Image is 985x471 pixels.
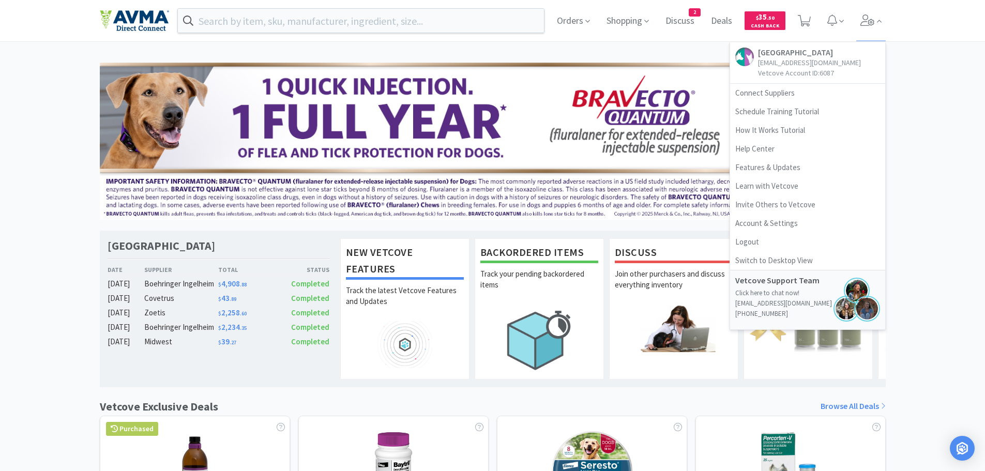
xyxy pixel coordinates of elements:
span: $ [218,339,221,346]
span: 43 [218,293,236,303]
img: hero_feature_roadmap.png [346,321,464,368]
div: [DATE] [108,278,145,290]
img: hannah.png [834,296,859,322]
a: [GEOGRAPHIC_DATA][EMAIL_ADDRESS][DOMAIN_NAME]Vetcove Account ID:6087 [730,42,885,84]
a: Click here to chat now! [735,288,799,297]
span: 4,908 [218,279,247,288]
div: Open Intercom Messenger [950,436,975,461]
div: Total [218,265,274,275]
a: How It Works Tutorial [730,121,885,140]
span: 35 [756,12,775,22]
span: 39 [218,337,236,346]
div: [DATE] [108,292,145,305]
a: Account & Settings [730,214,885,233]
div: [DATE] [108,336,145,348]
span: 2,258 [218,308,247,317]
a: Browse All Deals [821,400,886,413]
h1: Discuss [615,244,733,263]
img: jennifer.png [844,278,870,303]
div: Boehringer Ingelheim [144,278,218,290]
a: Logout [730,233,885,251]
a: Help Center [730,140,885,158]
span: $ [218,325,221,331]
span: $ [218,281,221,288]
span: 2 [689,9,700,16]
p: Join other purchasers and discuss everything inventory [615,268,733,305]
a: Backordered ItemsTrack your pending backordered items [475,238,604,379]
p: [PHONE_NUMBER] [735,309,880,319]
div: Date [108,265,145,275]
span: . 50 [767,14,775,21]
h5: [GEOGRAPHIC_DATA] [758,48,861,57]
p: Track the latest Vetcove Features and Updates [346,285,464,321]
a: [DATE]Covetrus$43.89Completed [108,292,330,305]
span: . 35 [240,325,247,331]
div: Zoetis [144,307,218,319]
span: Completed [291,308,329,317]
div: Supplier [144,265,218,275]
a: Connect Suppliers [730,84,885,102]
a: [DATE]Boehringer Ingelheim$4,908.88Completed [108,278,330,290]
span: . 88 [240,281,247,288]
a: Invite Others to Vetcove [730,195,885,214]
a: Schedule Training Tutorial [730,102,885,121]
a: DiscussJoin other purchasers and discuss everything inventory [609,238,738,379]
h5: Vetcove Support Team [735,276,839,285]
p: Vetcove Account ID: 6087 [758,68,861,78]
span: $ [756,14,759,21]
a: Deals [707,17,736,26]
div: Status [274,265,330,275]
a: Switch to Desktop View [730,251,885,270]
p: [EMAIL_ADDRESS][DOMAIN_NAME] [758,57,861,68]
img: hero_discuss.png [615,305,733,352]
a: [DATE]Midwest$39.27Completed [108,336,330,348]
div: Boehringer Ingelheim [144,321,218,333]
span: $ [218,296,221,302]
span: Completed [291,279,329,288]
span: 2,234 [218,322,247,332]
input: Search by item, sku, manufacturer, ingredient, size... [178,9,544,33]
a: Discuss2 [661,17,699,26]
span: . 89 [230,296,236,302]
h1: New Vetcove Features [346,244,464,280]
a: [DATE]Zoetis$2,258.60Completed [108,307,330,319]
h1: Vetcove Exclusive Deals [100,398,218,416]
span: Completed [291,322,329,332]
img: e4e33dab9f054f5782a47901c742baa9_102.png [100,10,169,32]
span: Completed [291,293,329,303]
p: Track your pending backordered items [480,268,598,305]
a: $35.50Cash Back [745,7,785,35]
h1: [GEOGRAPHIC_DATA] [108,238,215,253]
a: Learn with Vetcove [730,177,885,195]
a: Features & Updates [730,158,885,177]
span: . 60 [240,310,247,317]
a: New Vetcove FeaturesTrack the latest Vetcove Features and Updates [340,238,469,379]
img: hero_backorders.png [480,305,598,375]
span: . 27 [230,339,236,346]
div: Covetrus [144,292,218,305]
img: 3ffb5edee65b4d9ab6d7b0afa510b01f.jpg [100,63,886,220]
span: Completed [291,337,329,346]
h1: Backordered Items [480,244,598,263]
div: [DATE] [108,307,145,319]
p: [EMAIL_ADDRESS][DOMAIN_NAME] [735,298,880,309]
img: ksen.png [854,296,880,322]
a: [DATE]Boehringer Ingelheim$2,234.35Completed [108,321,330,333]
span: $ [218,310,221,317]
div: [DATE] [108,321,145,333]
span: Cash Back [751,23,779,30]
div: Midwest [144,336,218,348]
